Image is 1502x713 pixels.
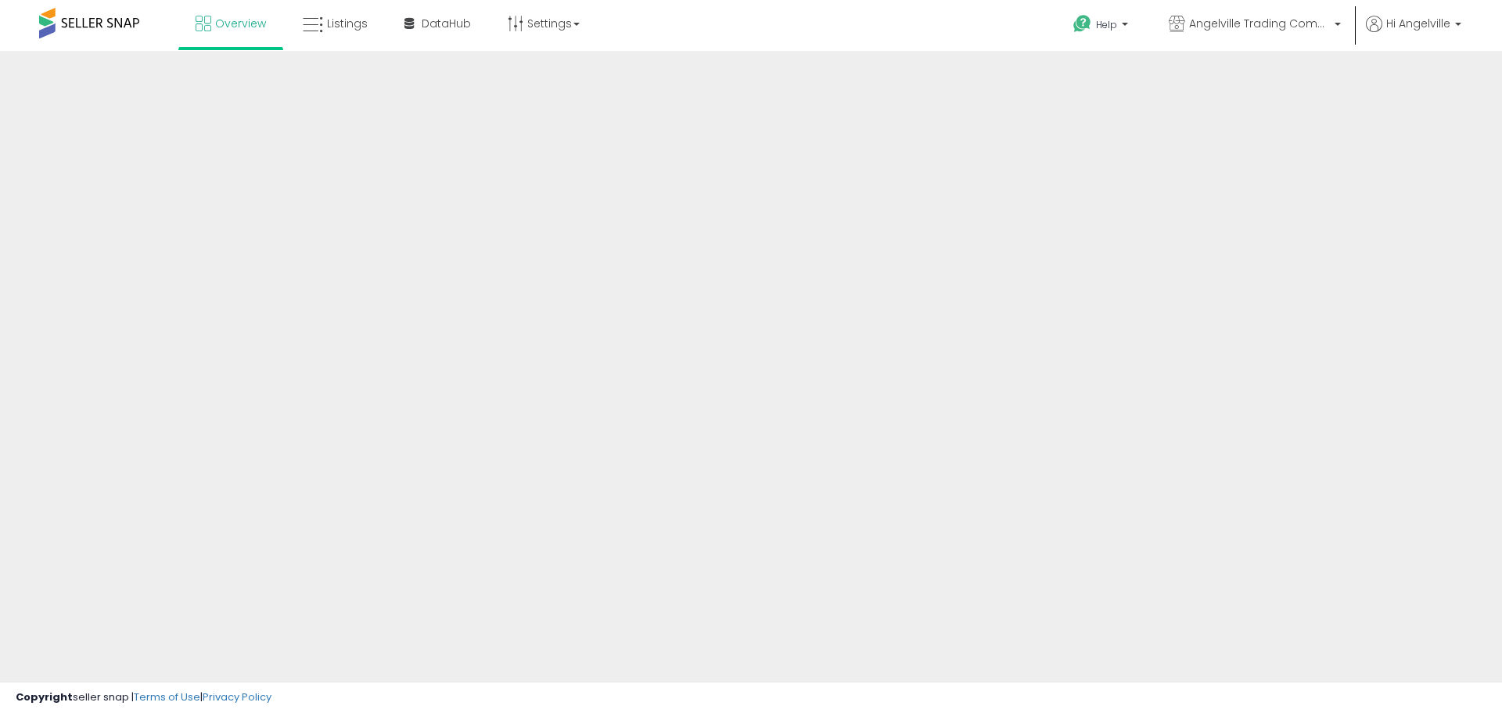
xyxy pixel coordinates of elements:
[134,690,200,704] a: Terms of Use
[1366,16,1461,51] a: Hi Angelville
[16,690,73,704] strong: Copyright
[1189,16,1330,31] span: Angelville Trading Company
[422,16,471,31] span: DataHub
[1061,2,1144,51] a: Help
[16,690,271,705] div: seller snap | |
[1096,18,1117,31] span: Help
[1386,16,1450,31] span: Hi Angelville
[203,690,271,704] a: Privacy Policy
[1073,14,1092,34] i: Get Help
[327,16,368,31] span: Listings
[215,16,266,31] span: Overview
